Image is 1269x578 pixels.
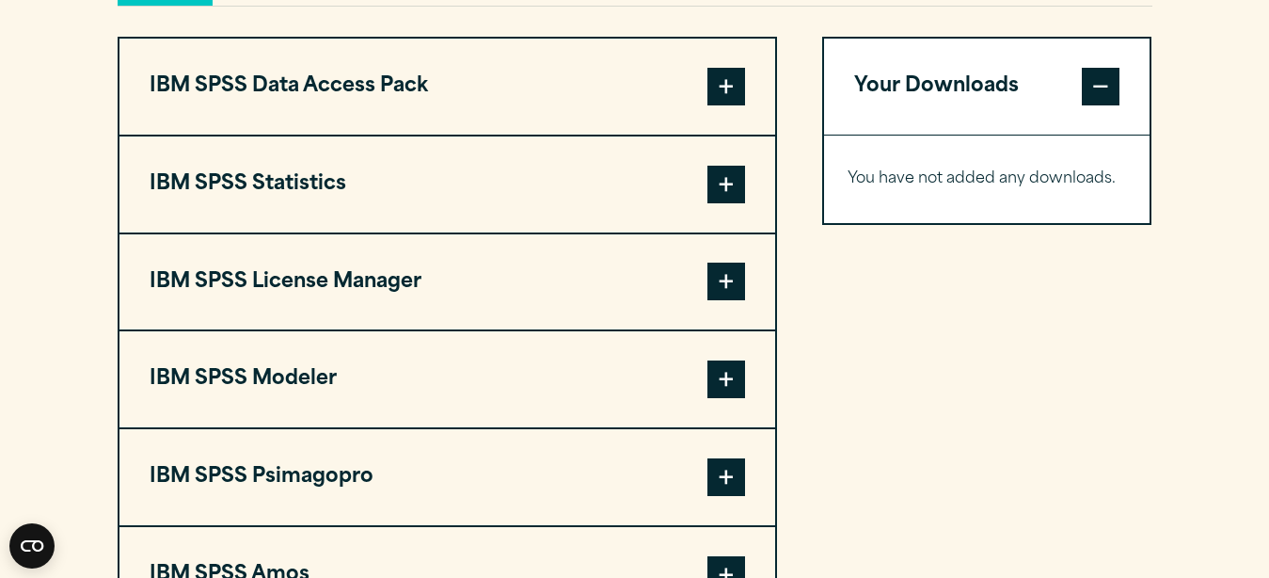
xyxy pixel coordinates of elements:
[9,523,55,569] button: Open CMP widget
[119,39,775,135] button: IBM SPSS Data Access Pack
[119,136,775,233] button: IBM SPSS Statistics
[824,39,1150,135] button: Your Downloads
[119,429,775,525] button: IBM SPSS Psimagopro
[119,331,775,427] button: IBM SPSS Modeler
[119,234,775,330] button: IBM SPSS License Manager
[848,166,1127,193] p: You have not added any downloads.
[824,135,1150,223] div: Your Downloads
